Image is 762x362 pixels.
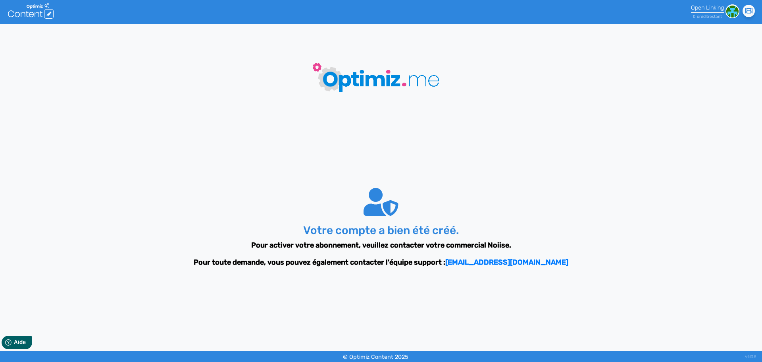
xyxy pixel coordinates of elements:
p: Pour activer votre abonnement, veuillez contacter votre commercial Noiise. [149,240,613,251]
small: 0 crédit restant [693,14,722,19]
div: Open Linking [691,4,724,11]
img: loader-big-blue.gif [292,43,470,110]
small: © Optimiz Content 2025 [343,354,408,360]
p: Pour toute demande, vous pouvez également contacter l'équipe support : [149,257,613,268]
img: 5e5d96fbc0706292313ebdd9ac938828 [725,4,739,18]
div: V1.13.5 [745,351,756,362]
a: [EMAIL_ADDRESS][DOMAIN_NAME] [445,258,568,267]
h3: Votre compte a bien été créé. [149,224,613,237]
